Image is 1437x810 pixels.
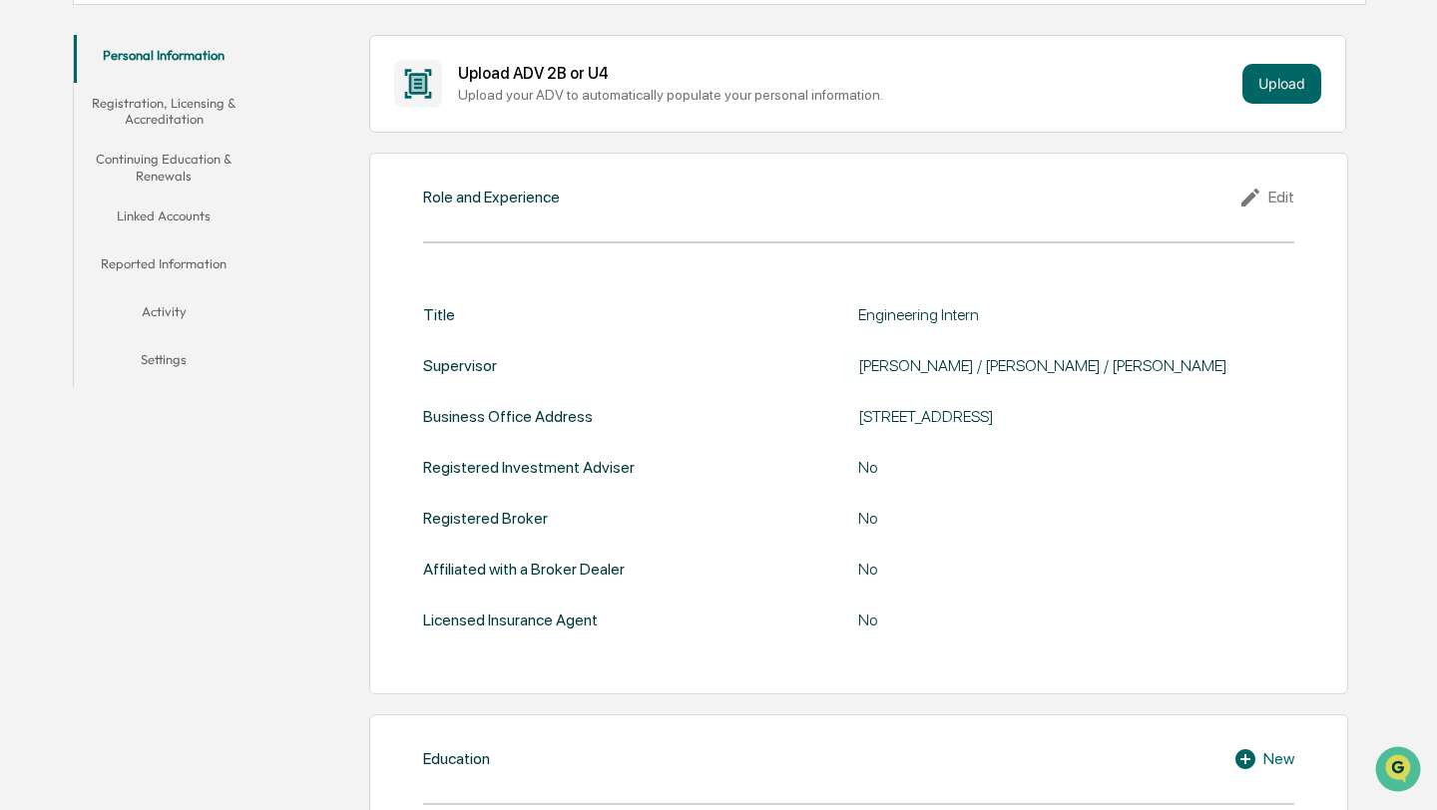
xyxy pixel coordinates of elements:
[20,153,56,189] img: 1746055101610-c473b297-6a78-478c-a979-82029cc54cd1
[20,291,36,307] div: 🔎
[74,196,253,243] button: Linked Accounts
[858,305,1293,324] div: Engineering Intern
[74,83,253,140] button: Registration, Licensing & Accreditation
[74,35,253,83] button: Personal Information
[40,289,126,309] span: Data Lookup
[1238,186,1294,209] div: Edit
[74,243,253,291] button: Reported Information
[165,251,247,271] span: Attestations
[858,560,1293,579] div: No
[339,159,363,183] button: Start new chat
[74,139,253,196] button: Continuing Education & Renewals
[423,458,635,477] div: Registered Investment Adviser
[858,458,1293,477] div: No
[423,356,497,375] div: Supervisor
[458,64,1234,83] div: Upload ADV 2B or U4
[423,749,490,768] div: Education
[12,281,134,317] a: 🔎Data Lookup
[68,173,252,189] div: We're available if you need us!
[199,338,241,353] span: Pylon
[145,253,161,269] div: 🗄️
[12,243,137,279] a: 🖐️Preclearance
[141,337,241,353] a: Powered byPylon
[68,153,327,173] div: Start new chat
[423,560,625,579] div: Affiliated with a Broker Dealer
[40,251,129,271] span: Preclearance
[74,339,253,387] button: Settings
[423,407,593,426] div: Business Office Address
[858,356,1293,375] div: [PERSON_NAME] / [PERSON_NAME] / [PERSON_NAME]
[74,291,253,339] button: Activity
[458,87,1234,103] div: Upload your ADV to automatically populate your personal information.
[858,610,1293,629] div: No
[1373,744,1427,798] iframe: Open customer support
[1242,64,1321,104] button: Upload
[423,305,455,324] div: Title
[20,42,363,74] p: How can we help?
[20,253,36,269] div: 🖐️
[137,243,255,279] a: 🗄️Attestations
[858,509,1293,528] div: No
[423,509,548,528] div: Registered Broker
[423,610,598,629] div: Licensed Insurance Agent
[74,35,253,387] div: secondary tabs example
[423,188,560,206] div: Role and Experience
[858,407,1293,426] div: [STREET_ADDRESS]
[1233,747,1294,771] div: New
